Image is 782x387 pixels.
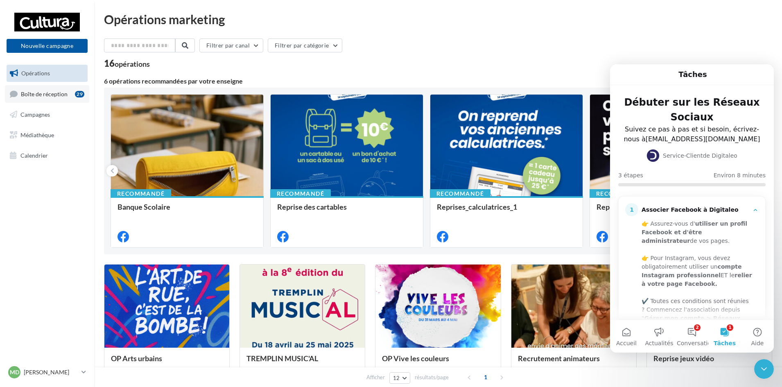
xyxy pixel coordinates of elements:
[5,127,89,144] a: Médiathèque
[111,354,162,363] span: OP Arts urbains
[115,60,150,68] div: opérations
[437,202,517,211] span: Reprises_calculatrices_1
[246,354,318,363] span: TREMPLIN MUSIC'AL
[20,131,54,138] span: Médiathèque
[118,202,170,211] span: Banque Scolaire
[393,375,400,381] span: 12
[10,368,19,376] span: MD
[20,111,50,118] span: Campagnes
[111,189,171,198] div: Recommandé
[104,78,759,84] div: 6 opérations recommandées par votre enseigne
[270,189,331,198] div: Recommandé
[277,202,347,211] span: Reprise des cartables
[5,106,89,123] a: Campagnes
[430,189,490,198] div: Recommandé
[104,59,150,68] div: 16
[479,371,492,384] span: 1
[366,373,385,381] span: Afficher
[268,38,342,52] button: Filtrer par catégorie
[415,373,449,381] span: résultats/page
[199,38,263,52] button: Filtrer par canal
[653,354,714,363] span: Reprise jeux vidéo
[24,368,78,376] p: [PERSON_NAME]
[590,189,650,198] div: Recommandé
[5,147,89,164] a: Calendrier
[75,91,84,97] div: 29
[20,152,48,158] span: Calendrier
[21,70,50,77] span: Opérations
[389,372,410,384] button: 12
[382,354,449,363] span: OP Vive les couleurs
[754,359,774,379] iframe: Intercom live chat
[104,13,772,25] div: Opérations marketing
[597,202,667,211] span: Reprise_calculatrices
[7,364,88,380] a: MD [PERSON_NAME]
[518,354,600,363] span: Recrutement animateurs
[5,65,89,82] a: Opérations
[610,64,774,353] iframe: Intercom live chat
[7,39,88,53] button: Nouvelle campagne
[21,90,68,97] span: Boîte de réception
[5,85,89,103] a: Boîte de réception29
